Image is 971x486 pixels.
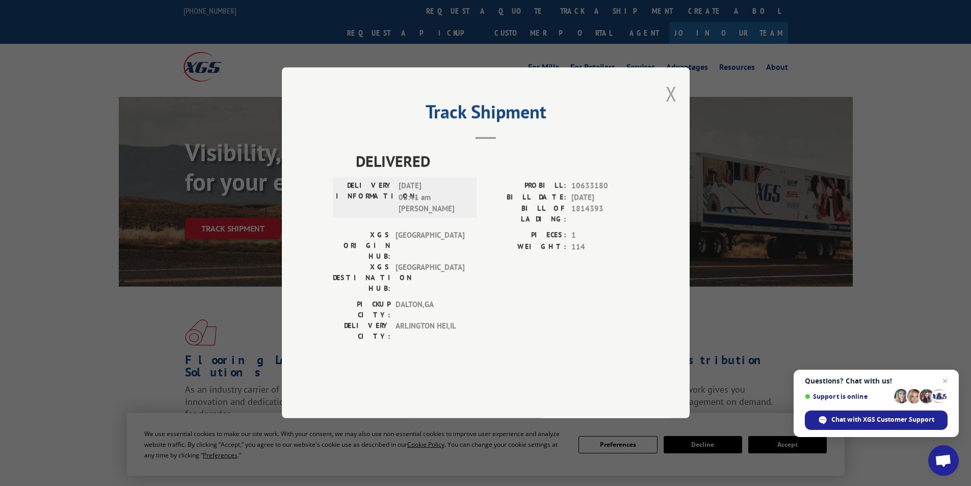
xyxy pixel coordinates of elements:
label: DELIVERY CITY: [333,321,390,342]
label: PROBILL: [486,181,566,192]
label: XGS DESTINATION HUB: [333,262,390,294]
span: 114 [571,241,639,253]
span: ARLINGTON HEI , IL [396,321,464,342]
span: Support is online [805,393,890,400]
label: DELIVERY INFORMATION: [336,181,393,215]
label: BILL DATE: [486,192,566,203]
span: [GEOGRAPHIC_DATA] [396,230,464,262]
span: [DATE] [571,192,639,203]
button: Close modal [666,80,677,107]
span: 1814393 [571,203,639,225]
label: PICKUP CITY: [333,299,390,321]
label: WEIGHT: [486,241,566,253]
span: [GEOGRAPHIC_DATA] [396,262,464,294]
label: XGS ORIGIN HUB: [333,230,390,262]
div: Chat with XGS Customer Support [805,411,948,430]
h2: Track Shipment [333,105,639,124]
span: [DATE] 08:41 am [PERSON_NAME] [399,181,467,215]
span: Questions? Chat with us! [805,377,948,385]
span: DELIVERED [356,150,639,173]
label: BILL OF LADING: [486,203,566,225]
span: Close chat [939,375,951,387]
span: Chat with XGS Customer Support [831,415,934,424]
span: 10633180 [571,181,639,192]
label: PIECES: [486,230,566,242]
div: Open chat [928,445,959,476]
span: 1 [571,230,639,242]
span: DALTON , GA [396,299,464,321]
